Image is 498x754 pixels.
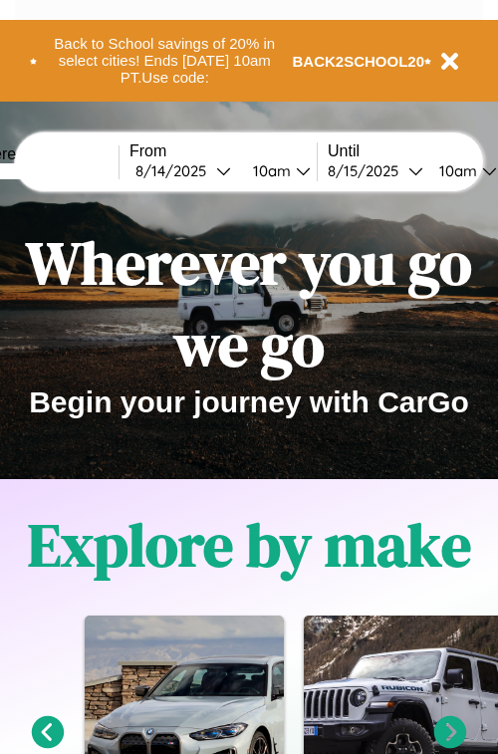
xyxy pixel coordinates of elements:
div: 10am [429,161,482,180]
button: 10am [237,160,317,181]
div: 8 / 14 / 2025 [135,161,216,180]
div: 8 / 15 / 2025 [328,161,408,180]
h1: Explore by make [28,504,471,586]
b: BACK2SCHOOL20 [293,53,425,70]
button: 8/14/2025 [129,160,237,181]
div: 10am [243,161,296,180]
label: From [129,142,317,160]
button: Back to School savings of 20% in select cities! Ends [DATE] 10am PT.Use code: [37,30,293,92]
